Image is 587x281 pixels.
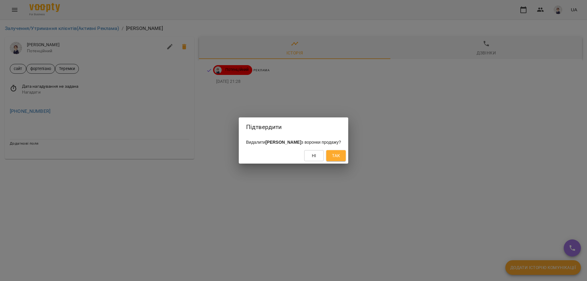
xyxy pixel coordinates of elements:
[332,152,340,159] span: Так
[246,140,341,145] span: Видалити з воронки продажу?
[304,150,324,161] button: Ні
[265,140,301,145] b: [PERSON_NAME]
[246,122,341,132] h2: Підтвердити
[326,150,346,161] button: Так
[312,152,316,159] span: Ні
